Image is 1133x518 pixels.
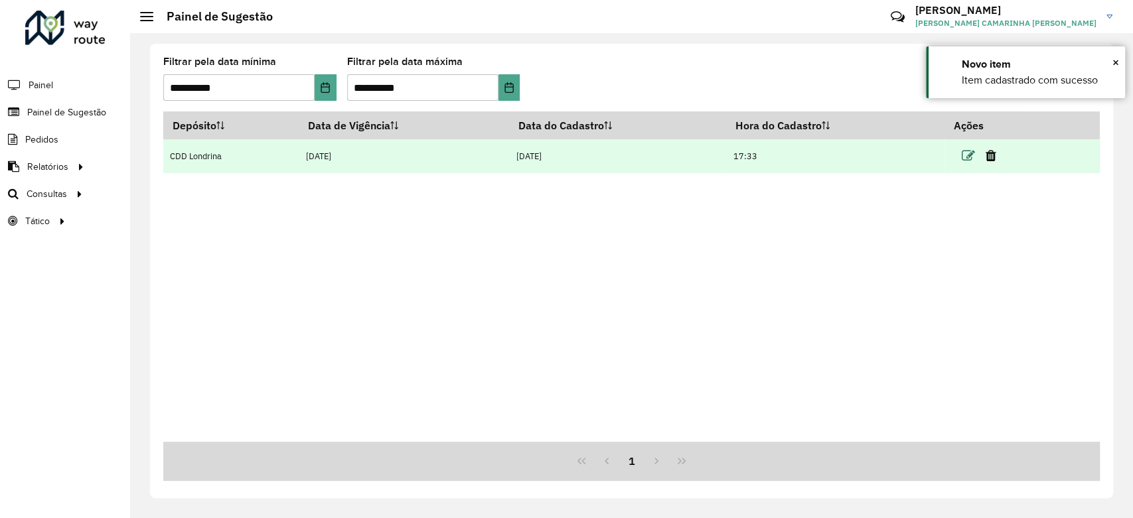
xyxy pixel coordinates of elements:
span: Painel [29,78,53,92]
div: Item cadastrado com sucesso [962,72,1115,88]
th: Depósito [163,111,299,139]
div: Novo item [962,56,1115,72]
td: CDD Londrina [163,139,299,173]
a: Contato Rápido [883,3,912,31]
button: Close [1112,52,1119,72]
h2: Painel de Sugestão [153,9,273,24]
a: Editar [962,147,975,164]
span: Pedidos [25,133,58,147]
span: × [1112,55,1119,70]
label: Filtrar pela data máxima [347,54,463,70]
th: Hora do Cadastro [726,111,944,139]
th: Data do Cadastro [510,111,727,139]
td: 17:33 [726,139,944,173]
span: Relatórios [27,160,68,174]
h3: [PERSON_NAME] [915,4,1096,17]
span: Painel de Sugestão [27,105,106,119]
button: Choose Date [315,74,337,101]
td: [DATE] [510,139,727,173]
button: 1 [619,448,644,474]
th: Data de Vigência [299,111,510,139]
span: [PERSON_NAME] CAMARINHA [PERSON_NAME] [915,17,1096,29]
a: Excluir [986,147,996,164]
button: Choose Date [498,74,520,101]
th: Ações [944,111,1024,139]
span: Tático [25,214,50,228]
label: Filtrar pela data mínima [163,54,276,70]
td: [DATE] [299,139,510,173]
span: Consultas [27,187,67,201]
